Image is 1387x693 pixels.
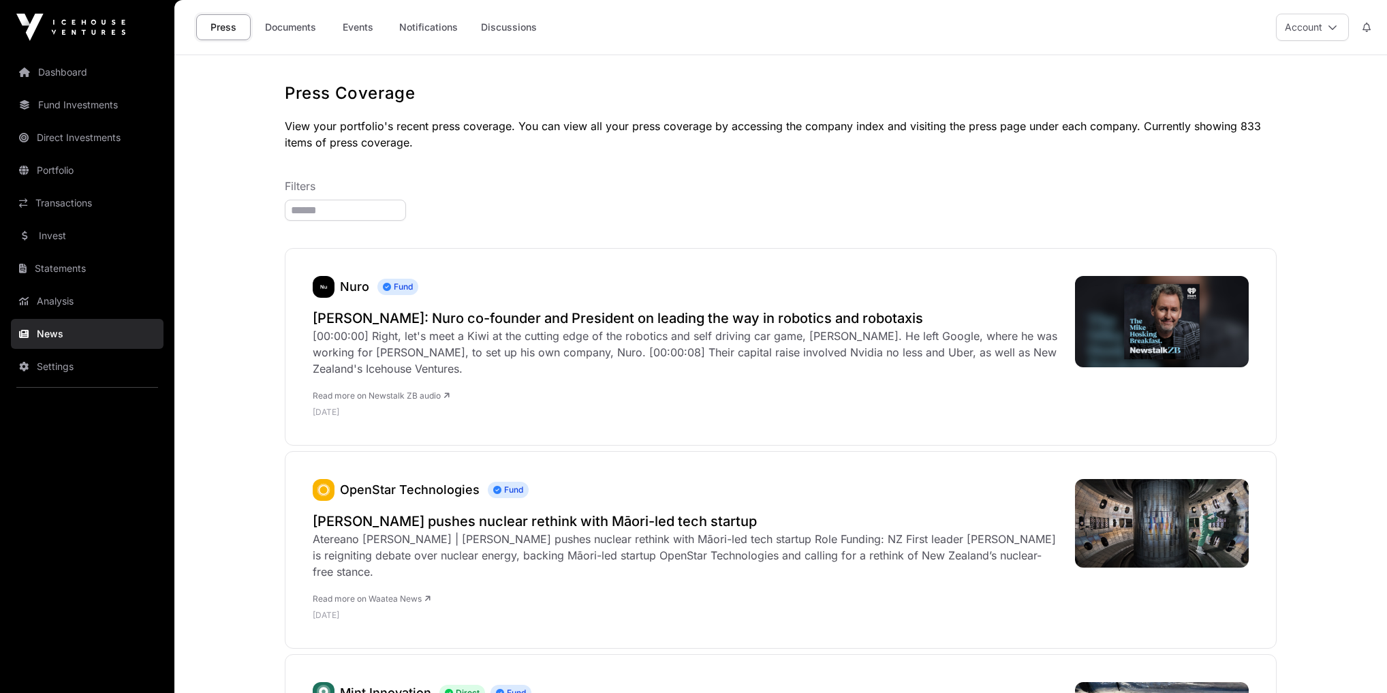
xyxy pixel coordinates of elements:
p: [DATE] [313,610,1061,621]
a: Press [196,14,251,40]
a: Settings [11,352,163,382]
a: Dashboard [11,57,163,87]
a: Statements [11,253,163,283]
button: Account [1276,14,1349,41]
a: Invest [11,221,163,251]
img: nuro436.png [313,276,334,298]
a: Notifications [390,14,467,40]
a: Nuro [313,276,334,298]
a: OpenStar Technologies [340,482,480,497]
img: Winston-Peters-pushes-nuclear-rethink-with-Maori-led-tech-startup.jpg [1075,479,1249,568]
a: OpenStar Technologies [313,479,334,501]
a: Fund Investments [11,90,163,120]
a: Nuro [340,279,369,294]
h1: Press Coverage [285,82,1277,104]
a: Documents [256,14,325,40]
span: Fund [488,482,529,498]
span: Fund [377,279,418,295]
a: Read more on Newstalk ZB audio [313,390,450,401]
a: Direct Investments [11,123,163,153]
a: Discussions [472,14,546,40]
a: Transactions [11,188,163,218]
a: Events [330,14,385,40]
p: Filters [285,178,1277,194]
div: [00:00:00] Right, let's meet a Kiwi at the cutting edge of the robotics and self driving car game... [313,328,1061,377]
a: [PERSON_NAME]: Nuro co-founder and President on leading the way in robotics and robotaxis [313,309,1061,328]
iframe: Chat Widget [1319,628,1387,693]
img: Icehouse Ventures Logo [16,14,125,41]
div: Atereano [PERSON_NAME] | [PERSON_NAME] pushes nuclear rethink with Māori-led tech startup Role Fu... [313,531,1061,580]
a: Read more on Waatea News [313,594,431,604]
img: image.jpg [1075,276,1249,367]
a: [PERSON_NAME] pushes nuclear rethink with Māori-led tech startup [313,512,1061,531]
p: [DATE] [313,407,1061,418]
a: Analysis [11,286,163,316]
p: View your portfolio's recent press coverage. You can view all your press coverage by accessing th... [285,118,1277,151]
a: Portfolio [11,155,163,185]
img: OpenStar.svg [313,479,334,501]
a: News [11,319,163,349]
